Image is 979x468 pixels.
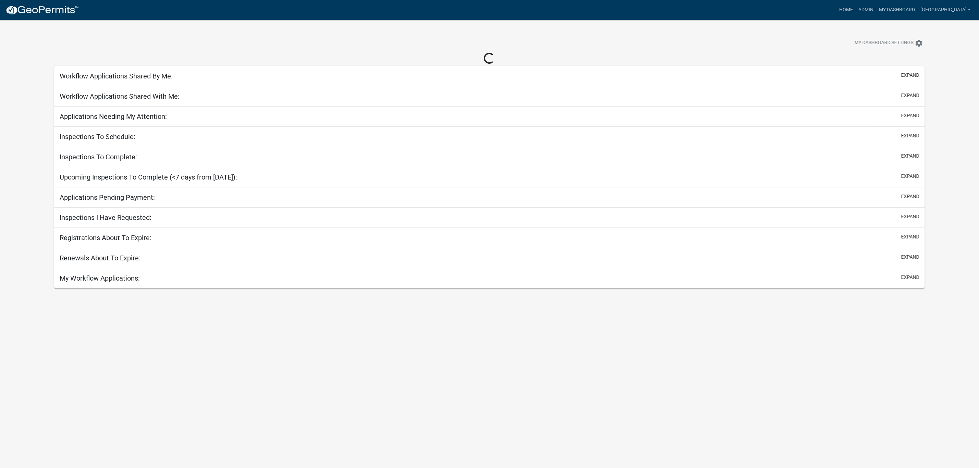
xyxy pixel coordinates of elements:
[876,3,918,16] a: My Dashboard
[60,153,137,161] h5: Inspections To Complete:
[60,92,180,100] h5: Workflow Applications Shared With Me:
[915,39,923,47] i: settings
[60,234,151,242] h5: Registrations About To Expire:
[918,3,974,16] a: [GEOGRAPHIC_DATA]
[60,213,151,222] h5: Inspections I Have Requested:
[901,254,919,261] button: expand
[60,133,135,141] h5: Inspections To Schedule:
[856,3,876,16] a: Admin
[60,254,140,262] h5: Renewals About To Expire:
[901,152,919,160] button: expand
[901,112,919,119] button: expand
[901,193,919,200] button: expand
[836,3,856,16] a: Home
[60,193,155,201] h5: Applications Pending Payment:
[849,36,929,50] button: My Dashboard Settingssettings
[901,72,919,79] button: expand
[60,112,167,121] h5: Applications Needing My Attention:
[901,132,919,139] button: expand
[60,173,237,181] h5: Upcoming Inspections To Complete (<7 days from [DATE]):
[901,173,919,180] button: expand
[901,213,919,220] button: expand
[60,274,140,282] h5: My Workflow Applications:
[60,72,173,80] h5: Workflow Applications Shared By Me:
[901,92,919,99] button: expand
[901,233,919,241] button: expand
[855,39,914,47] span: My Dashboard Settings
[901,274,919,281] button: expand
